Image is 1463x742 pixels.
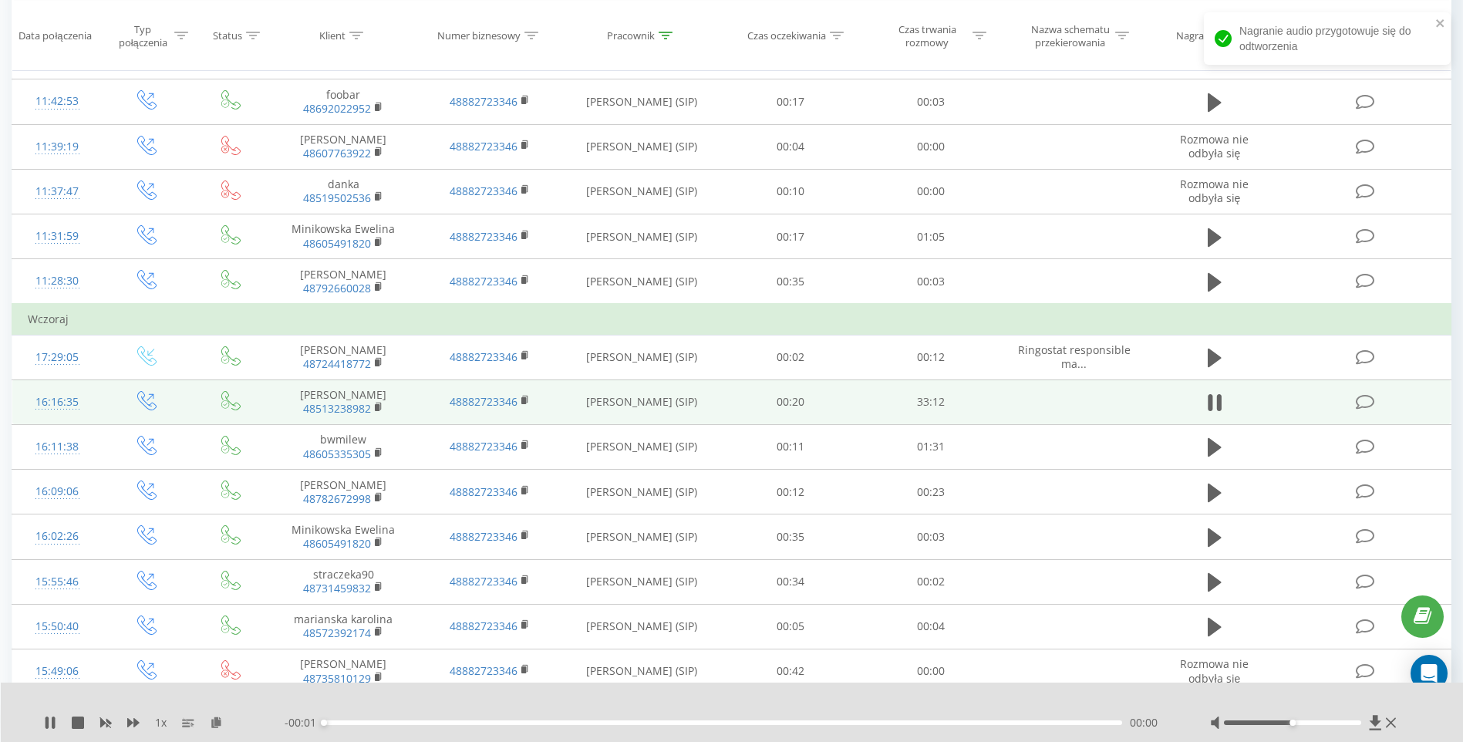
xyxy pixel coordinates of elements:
[563,604,720,649] td: [PERSON_NAME] (SIP)
[450,619,517,633] a: 48882723346
[271,424,416,469] td: bwmilew
[1018,342,1131,371] span: Ringostat responsible ma...
[563,169,720,214] td: [PERSON_NAME] (SIP)
[1176,29,1263,42] div: Nagranie rozmowy
[28,221,86,251] div: 11:31:59
[861,124,1001,169] td: 00:00
[271,169,416,214] td: danka
[321,720,327,726] div: Accessibility label
[720,604,861,649] td: 00:05
[271,604,416,649] td: marianska karolina
[720,514,861,559] td: 00:35
[1435,17,1446,32] button: close
[213,29,242,42] div: Status
[886,22,969,49] div: Czas trwania rozmowy
[271,470,416,514] td: [PERSON_NAME]
[450,574,517,589] a: 48882723346
[303,236,371,251] a: 48605491820
[28,521,86,551] div: 16:02:26
[563,124,720,169] td: [PERSON_NAME] (SIP)
[720,79,861,124] td: 00:17
[1180,132,1249,160] span: Rozmowa nie odbyła się
[271,649,416,693] td: [PERSON_NAME]
[861,169,1001,214] td: 00:00
[720,259,861,305] td: 00:35
[303,491,371,506] a: 48782672998
[28,86,86,116] div: 11:42:53
[437,29,521,42] div: Numer biznesowy
[720,124,861,169] td: 00:04
[861,559,1001,604] td: 00:02
[720,559,861,604] td: 00:34
[303,447,371,461] a: 48605335305
[720,214,861,259] td: 00:17
[155,715,167,730] span: 1 x
[720,424,861,469] td: 00:11
[319,29,346,42] div: Klient
[1180,656,1249,685] span: Rozmowa nie odbyła się
[28,656,86,686] div: 15:49:06
[720,379,861,424] td: 00:20
[861,379,1001,424] td: 33:12
[303,356,371,371] a: 48724418772
[861,259,1001,305] td: 00:03
[116,22,170,49] div: Typ połączenia
[303,581,371,595] a: 48731459832
[1411,655,1448,692] div: Open Intercom Messenger
[28,177,86,207] div: 11:37:47
[1130,715,1158,730] span: 00:00
[303,146,371,160] a: 48607763922
[303,281,371,295] a: 48792660028
[450,394,517,409] a: 48882723346
[563,514,720,559] td: [PERSON_NAME] (SIP)
[28,387,86,417] div: 16:16:35
[28,612,86,642] div: 15:50:40
[720,335,861,379] td: 00:02
[450,529,517,544] a: 48882723346
[303,626,371,640] a: 48572392174
[747,29,826,42] div: Czas oczekiwania
[28,342,86,373] div: 17:29:05
[285,715,324,730] span: - 00:01
[28,432,86,462] div: 16:11:38
[563,424,720,469] td: [PERSON_NAME] (SIP)
[450,229,517,244] a: 48882723346
[450,184,517,198] a: 48882723346
[861,214,1001,259] td: 01:05
[720,470,861,514] td: 00:12
[1204,12,1451,65] div: Nagranie audio przygotowuje się do odtworzenia
[450,274,517,288] a: 48882723346
[861,604,1001,649] td: 00:04
[303,56,371,71] a: 48532071256
[450,139,517,153] a: 48882723346
[563,379,720,424] td: [PERSON_NAME] (SIP)
[28,132,86,162] div: 11:39:19
[303,401,371,416] a: 48513238982
[303,191,371,205] a: 48519502536
[563,470,720,514] td: [PERSON_NAME] (SIP)
[563,259,720,305] td: [PERSON_NAME] (SIP)
[563,559,720,604] td: [PERSON_NAME] (SIP)
[563,79,720,124] td: [PERSON_NAME] (SIP)
[12,304,1451,335] td: Wczoraj
[450,94,517,109] a: 48882723346
[861,335,1001,379] td: 00:12
[720,169,861,214] td: 00:10
[861,79,1001,124] td: 00:03
[1029,22,1111,49] div: Nazwa schematu przekierowania
[563,649,720,693] td: [PERSON_NAME] (SIP)
[450,663,517,678] a: 48882723346
[271,514,416,559] td: Minikowska Ewelina
[303,101,371,116] a: 48692022952
[28,567,86,597] div: 15:55:46
[607,29,655,42] div: Pracownik
[450,484,517,499] a: 48882723346
[28,477,86,507] div: 16:09:06
[1180,177,1249,205] span: Rozmowa nie odbyła się
[19,29,91,42] div: Data połączenia
[271,335,416,379] td: [PERSON_NAME]
[450,349,517,364] a: 48882723346
[563,214,720,259] td: [PERSON_NAME] (SIP)
[271,79,416,124] td: foobar
[720,649,861,693] td: 00:42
